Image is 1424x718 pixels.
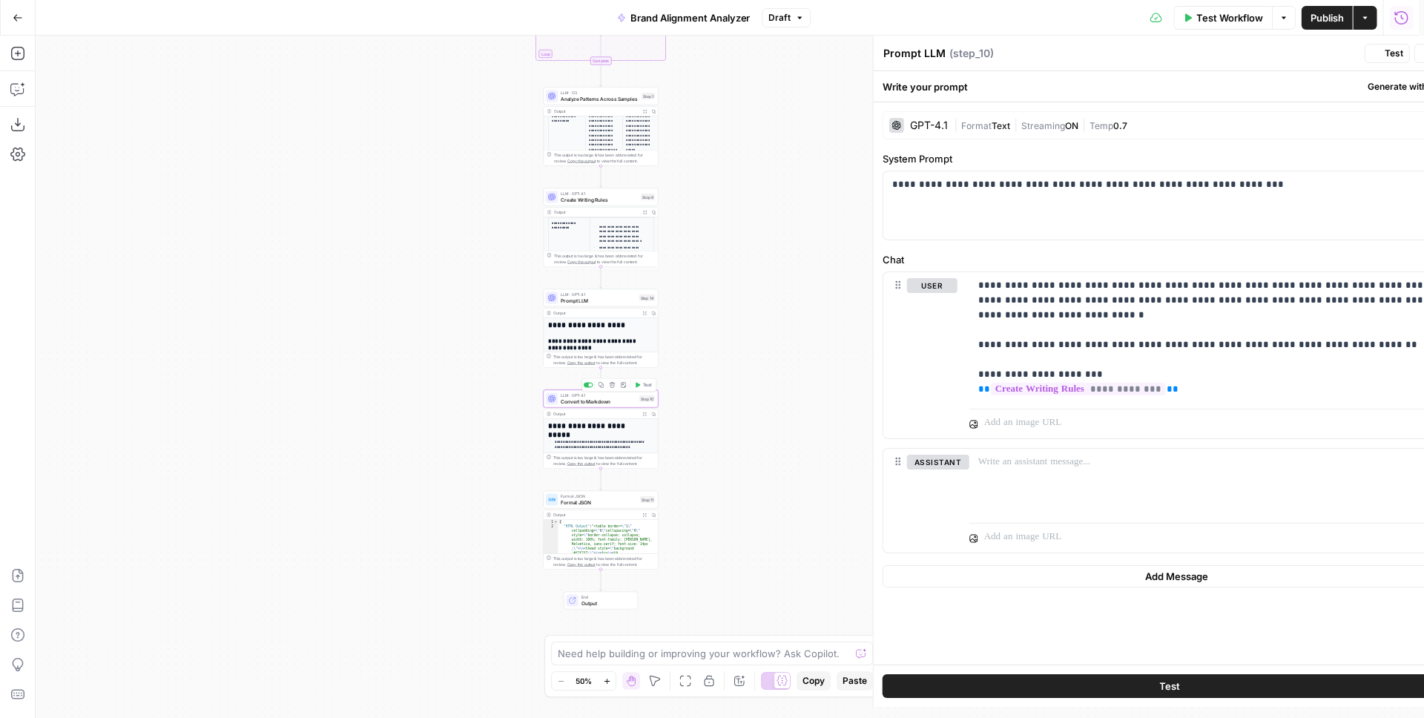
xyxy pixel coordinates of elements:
span: Copy [802,674,825,688]
div: Output [553,512,638,518]
div: Complete [590,57,612,65]
g: Edge from step_10 to step_11 [600,469,602,490]
span: Copy the output [567,260,596,264]
span: ON [1065,120,1078,131]
g: Edge from step_3-iteration-end to step_1 [600,65,602,87]
span: ( step_10 ) [949,46,994,61]
span: Test [643,382,652,389]
textarea: Prompt LLM [883,46,946,61]
div: Output [553,209,638,215]
button: Test [632,381,655,390]
button: assistant [907,455,969,470]
div: Step 14 [639,294,656,301]
span: End [581,594,632,600]
span: Streaming [1021,120,1065,131]
button: Test [1365,44,1410,63]
button: Draft [762,8,811,27]
span: Test [1385,47,1403,60]
span: 50% [576,675,592,687]
div: Complete [544,57,659,65]
span: Create Writing Rules [561,196,638,203]
div: Step 11 [640,496,655,503]
span: Test Workflow [1196,10,1263,25]
span: Draft [768,11,791,24]
span: Brand Alignment Analyzer [630,10,750,25]
span: Convert to Markdown [561,398,636,405]
span: Publish [1311,10,1344,25]
span: Text [992,120,1010,131]
button: user [907,278,957,293]
span: Temp [1090,120,1113,131]
span: Format JSON [561,493,637,499]
span: LLM · O3 [561,90,639,96]
div: Output [553,411,638,417]
span: 0.7 [1113,120,1127,131]
button: Brand Alignment Analyzer [608,6,759,30]
span: | [1010,117,1021,132]
button: Test Workflow [1173,6,1272,30]
div: 1 [544,520,558,524]
div: user [883,272,957,438]
g: Edge from step_1 to step_9 [600,166,602,188]
div: Step 9 [641,194,655,200]
button: Copy [797,671,831,691]
g: Edge from step_9 to step_14 [600,267,602,289]
div: This output is too large & has been abbreviated for review. to view the full content. [553,455,655,467]
span: Copy the output [567,360,596,365]
span: Test [1159,679,1180,694]
span: Prompt LLM [561,297,636,304]
button: Publish [1302,6,1353,30]
div: Step 10 [639,395,655,402]
div: Output [553,108,638,114]
span: LLM · GPT-4.1 [561,292,636,297]
div: This output is too large & has been abbreviated for review. to view the full content. [553,556,655,567]
span: Output [581,599,632,607]
span: Copy the output [567,159,596,163]
span: Format [961,120,992,131]
g: Edge from step_14 to step_10 [600,368,602,389]
div: Step 1 [642,93,655,99]
div: GPT-4.1 [910,120,948,131]
span: Copy the output [567,461,596,466]
span: | [954,117,961,132]
div: This output is too large & has been abbreviated for review. to view the full content. [553,152,655,164]
span: Analyze Patterns Across Samples [561,95,639,102]
div: EndOutput [544,592,659,610]
span: Format JSON [561,498,637,506]
span: LLM · GPT-4.1 [561,191,638,197]
div: This output is too large & has been abbreviated for review. to view the full content. [553,354,655,366]
div: Output [553,310,638,316]
span: LLM · GPT-4.1 [561,392,636,398]
div: Format JSONFormat JSONStep 11Output{ "HTML Output":"<table border=\"1\" cellpadding=\"6\"cellspac... [544,491,659,570]
span: | [1078,117,1090,132]
div: assistant [883,449,957,553]
div: This output is too large & has been abbreviated for review. to view the full content. [553,253,655,265]
span: Copy the output [567,562,596,567]
g: Edge from step_11 to end [600,570,602,591]
span: Toggle code folding, rows 1 through 3 [554,520,558,524]
span: Add Message [1145,569,1208,584]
